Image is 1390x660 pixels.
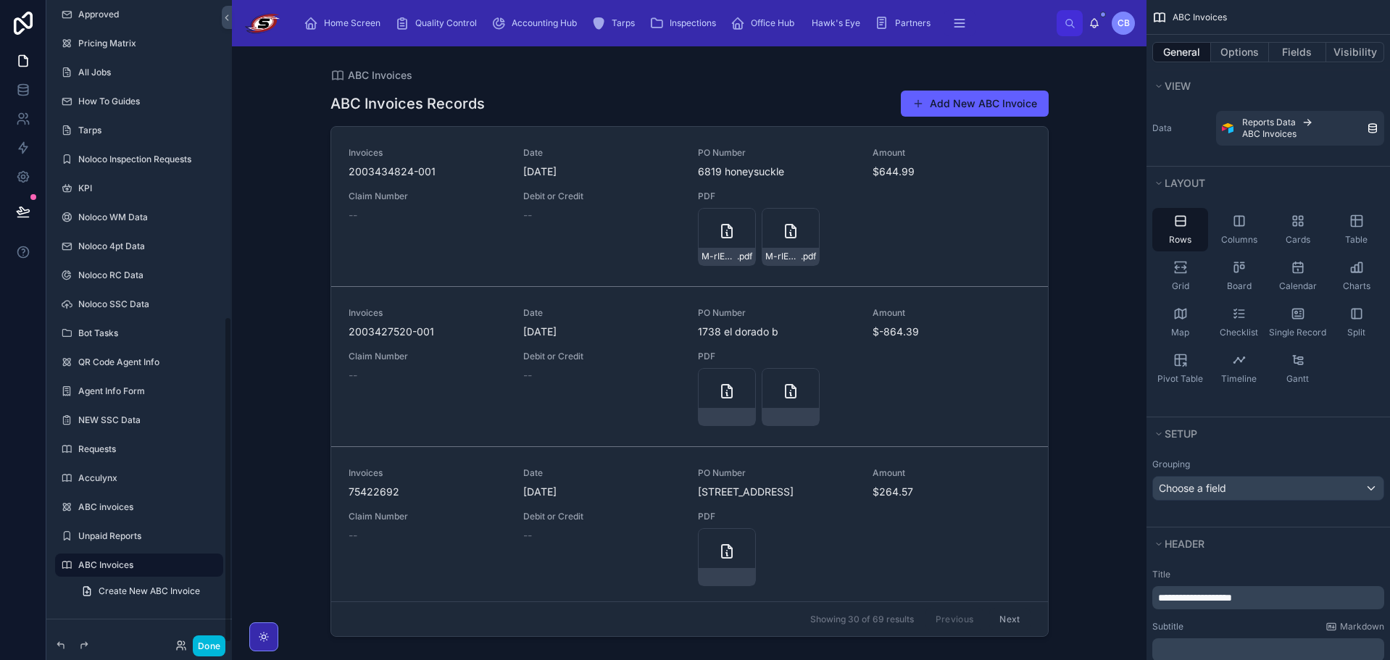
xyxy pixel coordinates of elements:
button: Charts [1328,254,1384,298]
span: Setup [1165,427,1197,440]
span: Columns [1221,234,1257,246]
button: Calendar [1270,254,1326,298]
div: scrollable content [1152,586,1384,609]
button: View [1152,76,1376,96]
label: Grouping [1152,459,1190,470]
span: CB [1118,17,1130,29]
label: All Jobs [78,67,215,78]
label: Approved [78,9,215,20]
label: Noloco 4pt Data [78,241,215,252]
span: Partners [895,17,931,29]
a: Accounting Hub [487,10,587,36]
a: ABC invoices [78,501,215,513]
a: KPI [78,183,215,194]
span: Reports Data [1242,117,1296,128]
button: Next [989,608,1030,630]
span: Accounting Hub [512,17,577,29]
label: Unpaid Reports [78,530,215,542]
button: Fields [1269,42,1327,62]
span: ABC Invoices [1173,12,1227,23]
span: Board [1227,280,1252,292]
button: General [1152,42,1211,62]
span: Office Hub [751,17,794,29]
label: ABC Invoices [78,559,215,571]
button: Table [1328,208,1384,251]
a: Agent Info Form [78,385,215,397]
span: Split [1347,327,1365,338]
a: Hawk's Eye [804,10,870,36]
label: Noloco Inspection Requests [78,154,215,165]
button: Done [193,635,225,656]
label: Noloco RC Data [78,270,215,281]
a: Office Hub [726,10,804,36]
label: How To Guides [78,96,215,107]
button: Cards [1270,208,1326,251]
img: Airtable Logo [1222,122,1233,134]
span: Map [1171,327,1189,338]
button: Split [1328,301,1384,344]
label: Bot Tasks [78,327,215,339]
span: Calendar [1279,280,1317,292]
label: Noloco SSC Data [78,298,215,310]
span: Header [1165,538,1204,550]
span: Showing 30 of 69 results [810,614,914,625]
a: Home Screen [299,10,391,36]
span: Home Screen [324,17,380,29]
label: Noloco WM Data [78,212,215,223]
button: Map [1152,301,1208,344]
span: Quality Control [415,17,477,29]
span: View [1165,80,1191,92]
a: Quality Control [391,10,487,36]
button: Grid [1152,254,1208,298]
span: Hawk's Eye [812,17,860,29]
button: Options [1211,42,1269,62]
span: Choose a field [1159,482,1226,494]
div: scrollable content [294,7,1057,39]
button: Timeline [1211,347,1267,390]
button: Checklist [1211,301,1267,344]
label: Requests [78,443,215,455]
span: Checklist [1220,327,1258,338]
span: Inspections [670,17,716,29]
span: Layout [1165,177,1205,189]
label: NEW SSC Data [78,414,215,426]
span: Charts [1343,280,1370,292]
button: Pivot Table [1152,347,1208,390]
span: Pivot Table [1157,373,1203,385]
span: Markdown [1340,621,1384,632]
button: Choose a field [1152,476,1384,501]
label: QR Code Agent Info [78,356,215,368]
label: Acculynx [78,472,215,484]
span: Single Record [1269,327,1326,338]
img: App logo [244,12,282,35]
label: Data [1152,122,1210,134]
a: Partners [870,10,941,36]
span: Grid [1172,280,1189,292]
span: Rows [1169,234,1191,246]
button: Setup [1152,424,1376,444]
label: Tarps [78,125,215,136]
label: Pricing Matrix [78,38,215,49]
a: Create New ABC Invoice [72,580,223,603]
button: Header [1152,534,1376,554]
a: Reports DataABC Invoices [1216,111,1384,146]
button: Board [1211,254,1267,298]
button: Visibility [1326,42,1384,62]
span: Timeline [1221,373,1257,385]
button: Rows [1152,208,1208,251]
span: Table [1345,234,1368,246]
